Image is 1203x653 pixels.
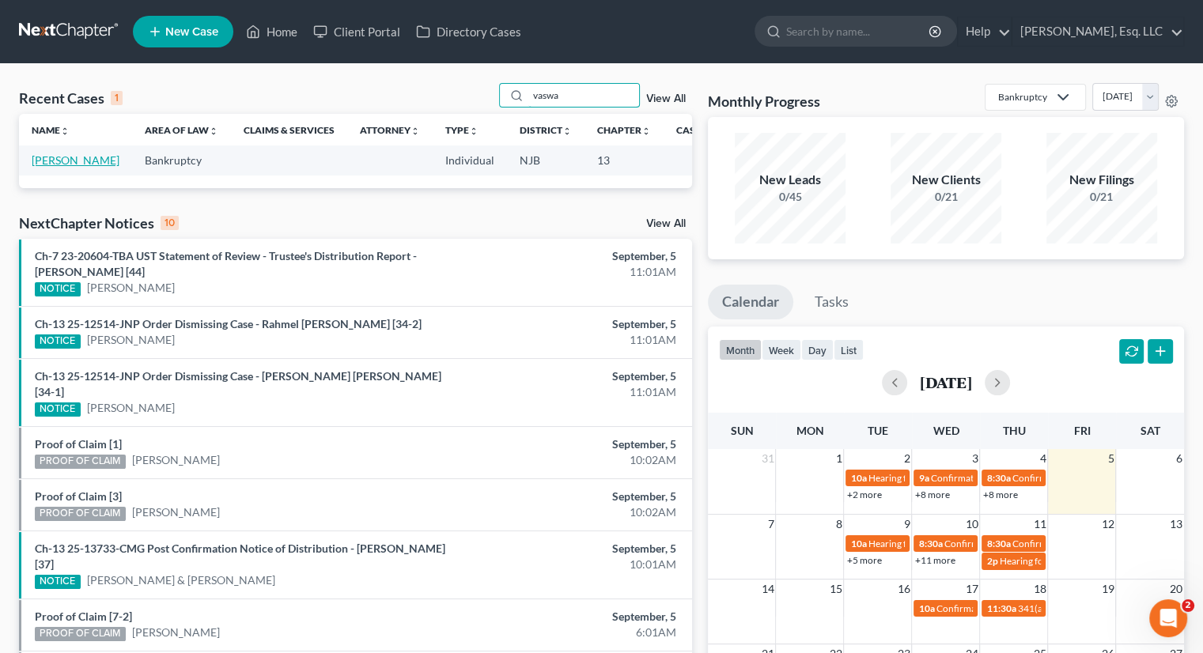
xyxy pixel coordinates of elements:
div: NOTICE [35,334,81,349]
a: Calendar [708,285,793,319]
a: [PERSON_NAME] [87,400,175,416]
span: 3 [970,449,979,468]
div: 0/45 [735,189,846,205]
a: Ch-13 25-12514-JNP Order Dismissing Case - [PERSON_NAME] [PERSON_NAME] [34-1] [35,369,441,398]
iframe: Intercom live chat [1149,599,1187,637]
a: Client Portal [305,17,408,46]
button: list [834,339,864,360]
span: 16 [895,579,911,598]
span: Confirmation hearing for [PERSON_NAME] [930,472,1110,484]
a: [PERSON_NAME] [87,332,175,348]
span: 14 [759,579,775,598]
td: Bankruptcy [132,145,231,175]
span: 17 [963,579,979,598]
span: 5 [1106,449,1115,468]
a: Ch-13 25-13733-CMG Post Confirmation Notice of Distribution - [PERSON_NAME] [37] [35,542,445,571]
span: 13 [1168,515,1184,534]
a: +5 more [846,554,881,566]
span: 1 [834,449,843,468]
div: 1 [111,91,123,105]
span: 11 [1031,515,1047,534]
button: day [801,339,834,360]
a: Area of Lawunfold_more [145,124,218,136]
th: Claims & Services [231,114,347,145]
div: 0/21 [1046,189,1157,205]
div: 11:01AM [473,384,676,400]
span: 4 [1038,449,1047,468]
span: Confirmation hearing for [PERSON_NAME] [936,602,1115,614]
a: Typeunfold_more [445,124,479,136]
div: New Clients [891,171,1001,189]
a: Ch-7 23-20604-TBA UST Statement of Review - Trustee's Distribution Report - [PERSON_NAME] [44] [35,249,417,278]
h2: [DATE] [920,374,972,391]
div: September, 5 [473,436,676,452]
div: New Leads [735,171,846,189]
a: View All [646,93,686,104]
span: 10 [963,515,979,534]
div: September, 5 [473,609,676,625]
div: Recent Cases [19,89,123,108]
div: September, 5 [473,368,676,384]
div: PROOF OF CLAIM [35,627,126,641]
div: Bankruptcy [998,90,1047,104]
a: [PERSON_NAME], Esq. LLC [1012,17,1183,46]
div: September, 5 [473,316,676,332]
a: Chapterunfold_more [597,124,651,136]
span: Hearing for National Realty Investment Advisors LLC [868,538,1084,549]
a: [PERSON_NAME] [132,625,220,640]
span: Wed [933,424,959,437]
div: NOTICE [35,402,81,417]
span: New Case [165,26,218,38]
div: 10:02AM [473,504,676,520]
div: NextChapter Notices [19,213,179,232]
a: Districtunfold_more [520,124,572,136]
span: 19 [1099,579,1115,598]
a: [PERSON_NAME] [32,153,119,167]
button: month [719,339,762,360]
span: 10a [918,602,934,614]
span: 15 [827,579,843,598]
a: Tasks [800,285,863,319]
span: Hearing for [PERSON_NAME] [868,472,991,484]
a: Attorneyunfold_more [360,124,420,136]
td: 13 [584,145,664,175]
div: September, 5 [473,489,676,504]
span: Fri [1073,424,1090,437]
div: NOTICE [35,282,81,296]
td: Individual [433,145,507,175]
a: [PERSON_NAME] [87,280,175,296]
a: [PERSON_NAME] & [PERSON_NAME] [87,572,275,588]
button: week [762,339,801,360]
span: 9 [902,515,911,534]
a: Ch-13 25-12514-JNP Order Dismissing Case - Rahmel [PERSON_NAME] [34-2] [35,317,422,330]
a: [PERSON_NAME] [132,452,220,468]
span: 10a [850,538,866,549]
a: Directory Cases [408,17,529,46]
span: Sun [730,424,753,437]
span: 8:30a [986,538,1010,549]
i: unfold_more [410,126,420,136]
div: 11:01AM [473,332,676,348]
span: Confirmation hearing for [PERSON_NAME] [1012,472,1191,484]
a: +8 more [982,489,1017,500]
span: Hearing for Plastic Suppliers, Inc. [999,555,1135,567]
span: 8:30a [918,538,942,549]
span: 12 [1099,515,1115,534]
a: [PERSON_NAME] [132,504,220,520]
span: 6 [1175,449,1184,468]
input: Search by name... [786,17,931,46]
span: 8 [834,515,843,534]
a: Nameunfold_more [32,124,70,136]
div: 11:01AM [473,264,676,280]
h3: Monthly Progress [708,92,820,111]
span: Mon [796,424,823,437]
span: 2 [1182,599,1194,612]
div: 10:01AM [473,557,676,572]
div: PROOF OF CLAIM [35,507,126,521]
span: Tue [868,424,888,437]
a: Home [238,17,305,46]
span: 9a [918,472,929,484]
a: Proof of Claim [7-2] [35,610,132,623]
span: 20 [1168,579,1184,598]
a: Proof of Claim [1] [35,437,122,451]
